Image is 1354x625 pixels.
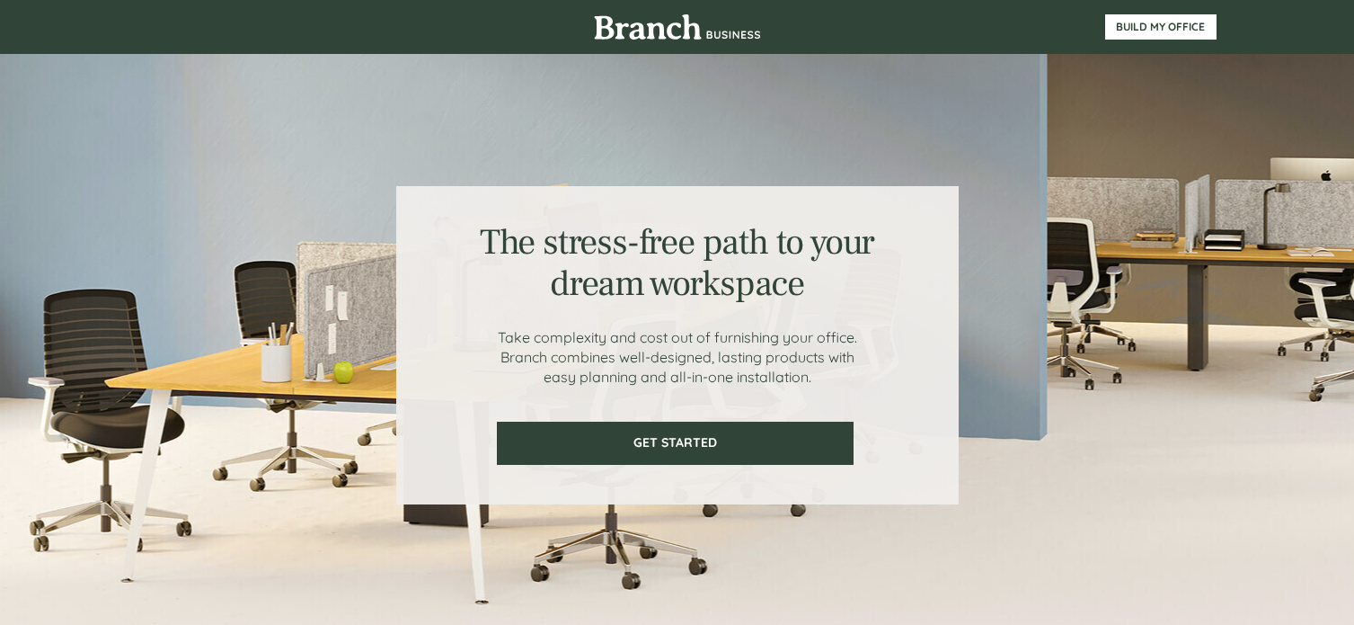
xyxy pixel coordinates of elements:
[1105,14,1217,40] a: BUILD MY OFFICE
[480,219,874,307] span: The stress-free path to your dream workspace
[497,422,854,465] a: GET STARTED
[499,435,852,451] span: GET STARTED
[498,328,857,386] span: Take complexity and cost out of furnishing your office. Branch combines well-designed, lasting pr...
[1105,21,1217,33] span: BUILD MY OFFICE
